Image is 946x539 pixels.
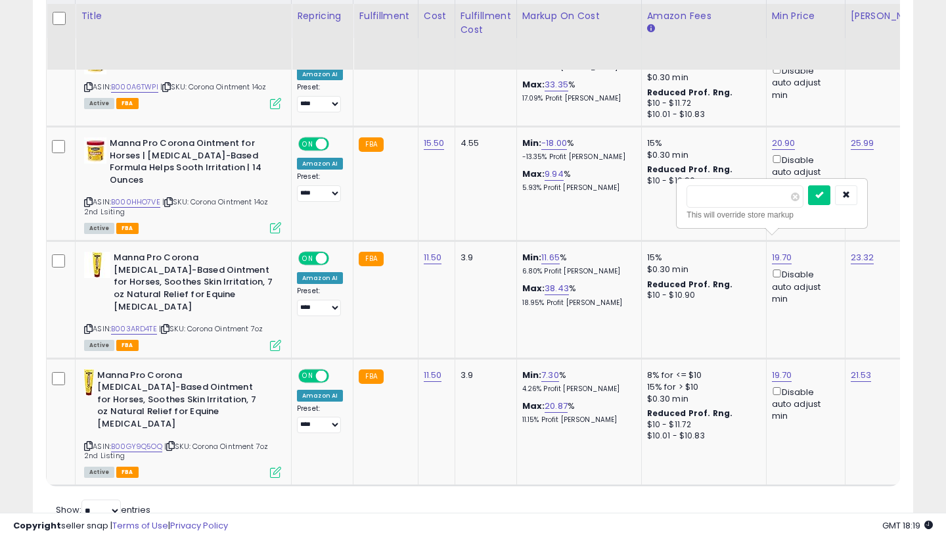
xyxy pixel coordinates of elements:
[461,137,507,149] div: 4.55
[424,9,449,23] div: Cost
[647,369,756,381] div: 8% for <= $10
[647,23,655,35] small: Amazon Fees.
[522,298,631,308] p: 18.95% Profit [PERSON_NAME]
[84,137,106,164] img: 41zWw5+hxlL._SL40_.jpg
[647,149,756,161] div: $0.30 min
[541,369,559,382] a: 7.30
[772,63,835,101] div: Disable auto adjust min
[522,267,631,276] p: 6.80% Profit [PERSON_NAME]
[545,78,568,91] a: 33.35
[13,519,61,532] strong: Copyright
[772,267,835,305] div: Disable auto adjust min
[647,264,756,275] div: $0.30 min
[522,400,545,412] b: Max:
[647,431,756,442] div: $10.01 - $10.83
[116,340,139,351] span: FBA
[545,400,568,413] a: 20.87
[424,369,442,382] a: 11.50
[84,369,94,396] img: 41npTHrNKRL._SL40_.jpg
[297,172,343,202] div: Preset:
[327,370,348,381] span: OFF
[111,323,157,335] a: B003ARD4TE
[647,98,756,109] div: $10 - $11.72
[522,283,631,307] div: %
[522,282,545,294] b: Max:
[647,408,733,419] b: Reduced Prof. Rng.
[882,519,933,532] span: 2025-10-11 18:19 GMT
[297,9,348,23] div: Repricing
[297,83,343,112] div: Preset:
[522,251,542,264] b: Min:
[522,369,542,381] b: Min:
[522,369,631,394] div: %
[522,9,636,23] div: Markup on Cost
[300,139,316,150] span: ON
[647,290,756,301] div: $10 - $10.90
[647,419,756,431] div: $10 - $11.72
[772,369,792,382] a: 19.70
[84,369,281,477] div: ASIN:
[297,390,343,402] div: Amazon AI
[300,370,316,381] span: ON
[522,385,631,394] p: 4.26% Profit [PERSON_NAME]
[297,158,343,170] div: Amazon AI
[84,441,268,461] span: | SKU: Corona Ointment 7oz 2nd Listing
[116,223,139,234] span: FBA
[160,82,267,92] span: | SKU: Corona Ointment 14oz
[84,340,114,351] span: All listings currently available for purchase on Amazon
[772,9,840,23] div: Min Price
[772,385,835,423] div: Disable auto adjust min
[647,9,761,23] div: Amazon Fees
[851,251,874,264] a: 23.32
[522,152,631,162] p: -13.35% Profit [PERSON_NAME]
[110,137,269,189] b: Manna Pro Corona Ointment for Horses | [MEDICAL_DATA]-Based Formula Helps Sooth Irritation | 14 O...
[84,197,269,216] span: | SKU: Corona Ointment 14oz 2nd Lsiting
[522,94,631,103] p: 17.09% Profit [PERSON_NAME]
[545,168,564,181] a: 9.94
[772,137,796,150] a: 20.90
[522,137,631,162] div: %
[84,98,114,109] span: All listings currently available for purchase on Amazon
[522,168,545,180] b: Max:
[647,109,756,120] div: $10.01 - $10.83
[97,369,257,434] b: Manna Pro Corona [MEDICAL_DATA]-Based Ointment for Horses, Soothes Skin Irritation, 7 oz Natural ...
[111,82,158,93] a: B000A6TWPI
[522,168,631,193] div: %
[461,369,507,381] div: 3.9
[56,504,150,516] span: Show: entries
[851,369,872,382] a: 21.53
[851,137,874,150] a: 25.99
[116,98,139,109] span: FBA
[297,68,343,80] div: Amazon AI
[111,441,162,452] a: B00GY9Q5OQ
[647,393,756,405] div: $0.30 min
[359,9,412,23] div: Fulfillment
[84,137,281,232] div: ASIN:
[461,9,511,37] div: Fulfillment Cost
[647,87,733,98] b: Reduced Prof. Rng.
[424,137,445,150] a: 15.50
[522,79,631,103] div: %
[647,72,756,83] div: $0.30 min
[687,208,857,222] div: This will override store markup
[647,381,756,393] div: 15% for > $10
[297,287,343,316] div: Preset:
[541,137,567,150] a: -18.00
[84,252,281,349] div: ASIN:
[522,137,542,149] b: Min:
[159,323,263,334] span: | SKU: Corona Ointment 7oz
[327,253,348,264] span: OFF
[851,9,929,23] div: [PERSON_NAME]
[772,251,792,264] a: 19.70
[647,164,733,175] b: Reduced Prof. Rng.
[647,252,756,264] div: 15%
[112,519,168,532] a: Terms of Use
[647,137,756,149] div: 15%
[297,404,343,434] div: Preset:
[647,176,756,187] div: $10 - $10.90
[84,223,114,234] span: All listings currently available for purchase on Amazon
[424,251,442,264] a: 11.50
[84,467,114,478] span: All listings currently available for purchase on Amazon
[13,520,228,532] div: seller snap | |
[84,252,110,278] img: 41aVzwxvGVL._SL40_.jpg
